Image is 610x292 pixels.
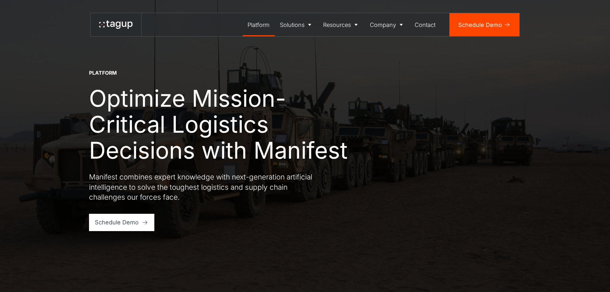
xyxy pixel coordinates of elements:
div: Schedule Demo [458,21,502,29]
div: Platform [89,70,117,77]
div: Resources [323,21,351,29]
a: Company [365,13,410,36]
a: Schedule Demo [89,214,155,231]
a: Schedule Demo [450,13,519,36]
a: Contact [410,13,441,36]
h1: Optimize Mission-Critical Logistics Decisions with Manifest [89,85,358,163]
div: Company [370,21,396,29]
div: Schedule Demo [95,218,139,227]
div: Contact [415,21,435,29]
p: Manifest combines expert knowledge with next-generation artificial intelligence to solve the toug... [89,172,320,202]
div: Platform [248,21,270,29]
a: Resources [318,13,365,36]
a: Platform [243,13,275,36]
a: Solutions [275,13,318,36]
div: Solutions [280,21,305,29]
